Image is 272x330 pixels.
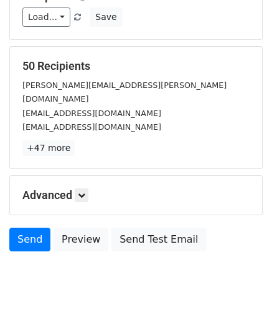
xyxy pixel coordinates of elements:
iframe: Chat Widget [210,270,272,330]
a: Load... [22,7,70,27]
small: [PERSON_NAME][EMAIL_ADDRESS][PERSON_NAME][DOMAIN_NAME] [22,80,227,104]
a: Send [9,228,50,251]
small: [EMAIL_ADDRESS][DOMAIN_NAME] [22,122,161,132]
h5: Advanced [22,188,250,202]
small: [EMAIL_ADDRESS][DOMAIN_NAME] [22,109,161,118]
h5: 50 Recipients [22,59,250,73]
a: Send Test Email [111,228,206,251]
a: +47 more [22,140,75,156]
button: Save [90,7,122,27]
a: Preview [54,228,108,251]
